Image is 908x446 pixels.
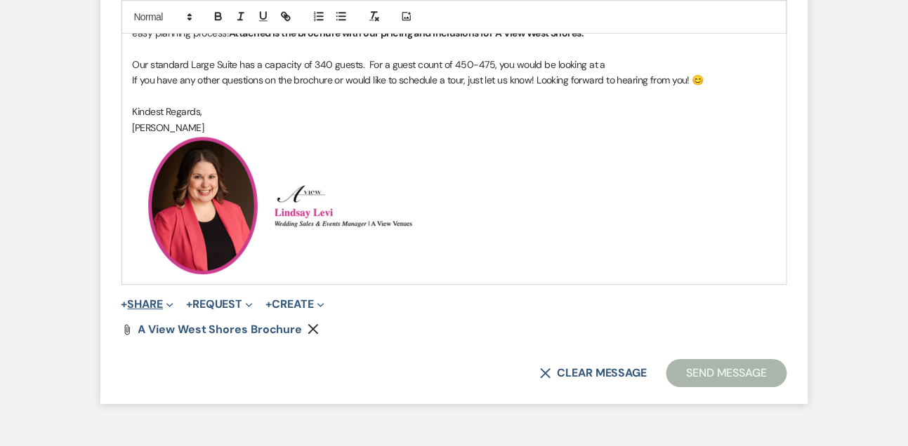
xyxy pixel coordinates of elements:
[666,359,787,387] button: Send Message
[133,120,776,135] p: [PERSON_NAME]
[133,104,776,119] p: Kindest Regards,
[275,183,416,228] img: Screenshot 2025-04-02 at 3.38.19 PM.png
[133,135,273,276] img: LL.png
[265,299,272,310] span: +
[121,299,128,310] span: +
[186,299,192,310] span: +
[133,57,776,72] p: Our standard Large Suite has a capacity of 340 guests. For a guest count of 450-475, you would be...
[540,367,647,379] button: Clear message
[138,322,303,337] span: A View West Shores Brochure
[133,72,776,88] p: If you have any other questions on the brochure or would like to schedule a tour, just let us kno...
[186,299,253,310] button: Request
[265,299,324,310] button: Create
[138,324,303,335] a: A View West Shores Brochure
[121,299,174,310] button: Share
